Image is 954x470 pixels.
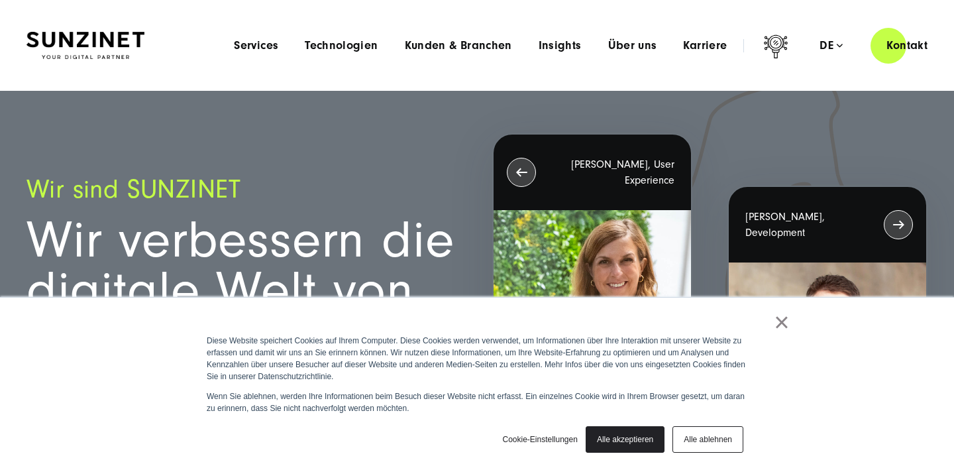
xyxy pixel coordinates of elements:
a: Über uns [608,39,657,52]
a: Karriere [683,39,727,52]
h1: Wir verbessern die digitale Welt von [DATE]. Machst du mit? [26,215,462,417]
div: de [820,39,843,52]
a: Kontakt [871,27,943,64]
a: × [774,316,790,328]
div: [PERSON_NAME], User Experience [494,135,691,210]
img: SandraL_1300x1300-1 [494,210,691,453]
p: [PERSON_NAME], Development [745,209,860,241]
a: Services [234,39,278,52]
a: Alle ablehnen [672,426,743,453]
p: Wenn Sie ablehnen, werden Ihre Informationen beim Besuch dieser Website nicht erfasst. Ein einzel... [207,390,747,414]
span: Wir sind SUNZINET [26,174,241,204]
a: Kunden & Branchen [405,39,512,52]
a: Cookie-Einstellungen [502,434,577,445]
a: Insights [539,39,582,52]
a: Technologien [305,39,378,52]
p: Diese Website speichert Cookies auf Ihrem Computer. Diese Cookies werden verwendet, um Informatio... [207,335,747,382]
button: [PERSON_NAME], User Experience SandraL_1300x1300-1 [492,133,692,455]
a: Alle akzeptieren [586,426,664,453]
img: SUNZINET Full Service Digital Agentur [26,32,144,60]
